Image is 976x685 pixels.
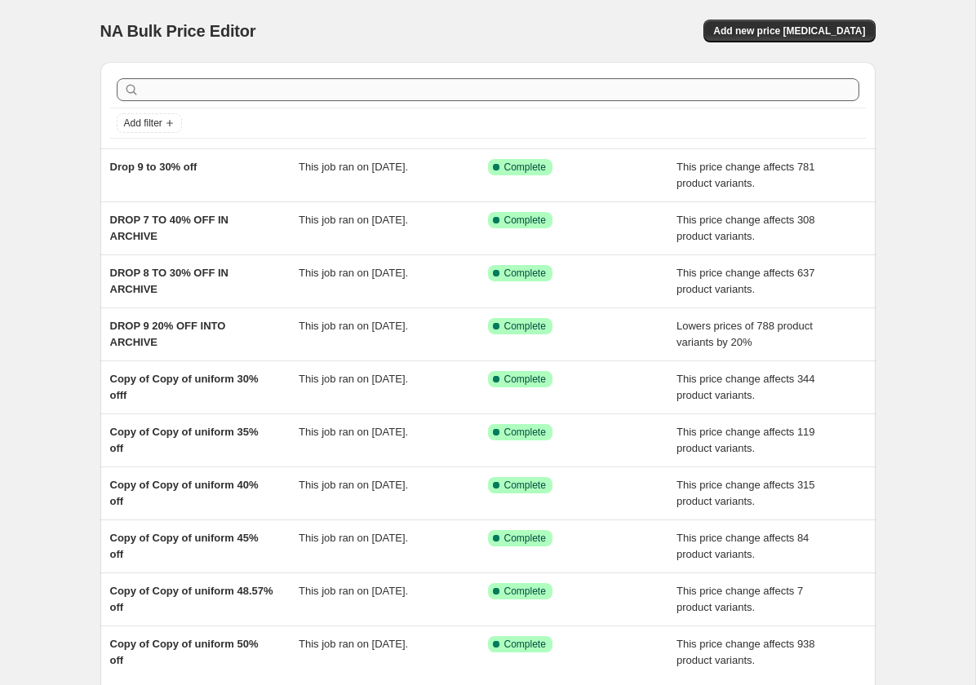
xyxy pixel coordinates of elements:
[504,161,546,174] span: Complete
[110,214,228,242] span: DROP 7 TO 40% OFF IN ARCHIVE
[124,117,162,130] span: Add filter
[677,479,815,507] span: This price change affects 315 product variants.
[299,638,408,650] span: This job ran on [DATE].
[677,585,803,613] span: This price change affects 7 product variants.
[110,585,273,613] span: Copy of Copy of uniform 48.57% off
[677,320,813,348] span: Lowers prices of 788 product variants by 20%
[117,113,182,133] button: Add filter
[299,320,408,332] span: This job ran on [DATE].
[299,267,408,279] span: This job ran on [DATE].
[299,373,408,385] span: This job ran on [DATE].
[299,426,408,438] span: This job ran on [DATE].
[299,532,408,544] span: This job ran on [DATE].
[504,638,546,651] span: Complete
[110,479,259,507] span: Copy of Copy of uniform 40% off
[299,479,408,491] span: This job ran on [DATE].
[504,585,546,598] span: Complete
[110,161,197,173] span: Drop 9 to 30% off
[504,320,546,333] span: Complete
[703,20,875,42] button: Add new price [MEDICAL_DATA]
[100,22,256,40] span: NA Bulk Price Editor
[110,320,226,348] span: DROP 9 20% OFF INTO ARCHIVE
[677,267,815,295] span: This price change affects 637 product variants.
[504,267,546,280] span: Complete
[504,479,546,492] span: Complete
[299,161,408,173] span: This job ran on [DATE].
[504,426,546,439] span: Complete
[110,373,259,401] span: Copy of Copy of uniform 30% offf
[299,585,408,597] span: This job ran on [DATE].
[677,638,815,666] span: This price change affects 938 product variants.
[677,373,815,401] span: This price change affects 344 product variants.
[504,214,546,227] span: Complete
[677,532,809,560] span: This price change affects 84 product variants.
[677,426,815,454] span: This price change affects 119 product variants.
[110,267,228,295] span: DROP 8 TO 30% OFF IN ARCHIVE
[110,638,259,666] span: Copy of Copy of uniform 50% off
[713,24,865,38] span: Add new price [MEDICAL_DATA]
[677,161,815,189] span: This price change affects 781 product variants.
[110,532,259,560] span: Copy of Copy of uniform 45% off
[299,214,408,226] span: This job ran on [DATE].
[110,426,259,454] span: Copy of Copy of uniform 35% off
[677,214,815,242] span: This price change affects 308 product variants.
[504,373,546,386] span: Complete
[504,532,546,545] span: Complete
